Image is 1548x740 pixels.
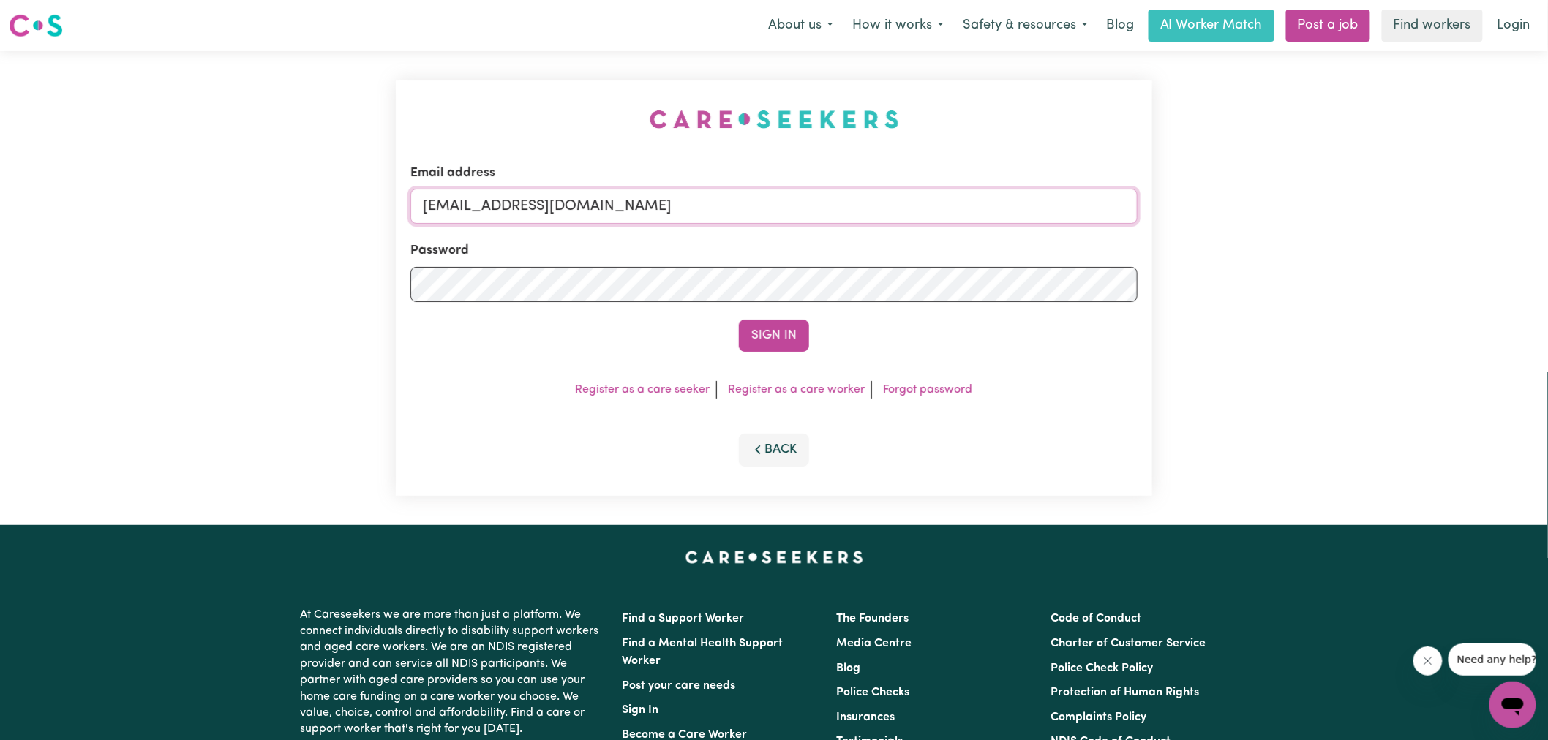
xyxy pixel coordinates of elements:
[9,10,89,22] span: Need any help?
[1489,10,1539,42] a: Login
[1051,613,1142,624] a: Code of Conduct
[884,384,973,396] a: Forgot password
[1413,646,1443,676] iframe: Close message
[622,704,658,716] a: Sign In
[1051,638,1206,649] a: Charter of Customer Service
[836,662,860,674] a: Blog
[1286,10,1370,42] a: Post a job
[843,10,953,41] button: How it works
[410,241,469,260] label: Password
[1097,10,1143,42] a: Blog
[1489,682,1536,728] iframe: Button to launch messaging window
[410,189,1138,224] input: Email address
[685,551,863,563] a: Careseekers home page
[410,164,495,183] label: Email address
[9,12,63,39] img: Careseekers logo
[836,613,909,624] a: The Founders
[1382,10,1483,42] a: Find workers
[1449,643,1536,676] iframe: Message from company
[1051,662,1154,674] a: Police Check Policy
[622,638,783,667] a: Find a Mental Health Support Worker
[576,384,710,396] a: Register as a care seeker
[622,613,744,624] a: Find a Support Worker
[836,687,909,698] a: Police Checks
[1149,10,1274,42] a: AI Worker Match
[1051,711,1147,723] a: Complaints Policy
[836,711,895,723] a: Insurances
[739,434,809,466] button: Back
[9,9,63,42] a: Careseekers logo
[622,680,735,692] a: Post your care needs
[759,10,843,41] button: About us
[1051,687,1200,698] a: Protection of Human Rights
[953,10,1097,41] button: Safety & resources
[739,320,809,352] button: Sign In
[729,384,865,396] a: Register as a care worker
[836,638,912,649] a: Media Centre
